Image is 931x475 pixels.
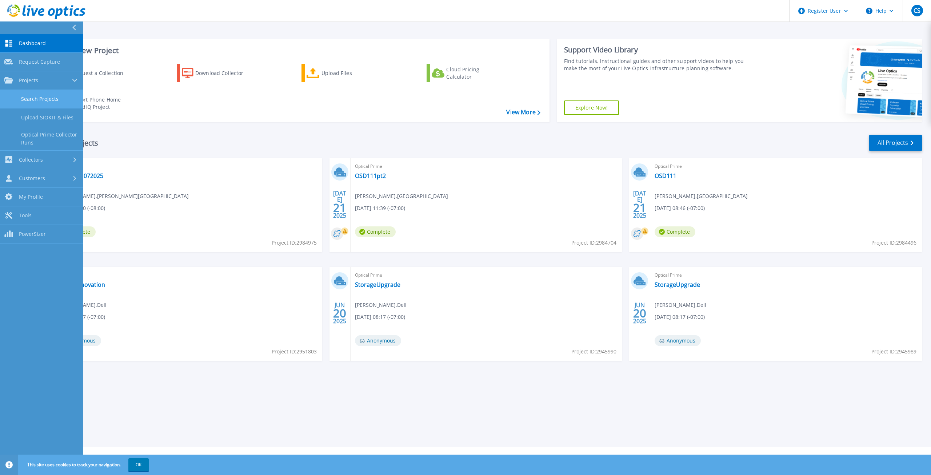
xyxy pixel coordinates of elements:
[20,458,149,471] span: This site uses cookies to track your navigation.
[195,66,253,80] div: Download Collector
[655,162,918,170] span: Optical Prime
[564,45,753,55] div: Support Video Library
[333,205,346,211] span: 21
[655,313,705,321] span: [DATE] 08:17 (-07:00)
[52,47,540,55] h3: Start a New Project
[55,162,318,170] span: Optical Prime
[655,301,706,309] span: [PERSON_NAME] , Dell
[19,157,43,163] span: Collectors
[355,335,401,346] span: Anonymous
[128,458,149,471] button: OK
[869,135,922,151] a: All Projects
[633,205,646,211] span: 21
[571,348,616,356] span: Project ID: 2945990
[564,58,753,72] div: Find tutorials, instructional guides and other support videos to help you make the most of your L...
[633,300,647,326] div: JUN 2025
[272,348,317,356] span: Project ID: 2951803
[914,8,920,13] span: CS
[355,271,618,279] span: Optical Prime
[355,281,400,288] a: StorageUpgrade
[19,77,38,84] span: Projects
[355,162,618,170] span: Optical Prime
[19,231,46,237] span: PowerSizer
[633,310,646,316] span: 20
[564,100,619,115] a: Explore Now!
[506,109,540,116] a: View More
[355,313,405,321] span: [DATE] 08:17 (-07:00)
[633,191,647,218] div: [DATE] 2025
[272,239,317,247] span: Project ID: 2984975
[871,239,916,247] span: Project ID: 2984496
[19,40,46,47] span: Dashboard
[355,226,396,237] span: Complete
[427,64,508,82] a: Cloud Pricing Calculator
[355,204,405,212] span: [DATE] 11:39 (-07:00)
[301,64,383,82] a: Upload Files
[446,66,504,80] div: Cloud Pricing Calculator
[19,194,43,200] span: My Profile
[655,271,918,279] span: Optical Prime
[19,212,32,219] span: Tools
[355,192,448,200] span: [PERSON_NAME] , [GEOGRAPHIC_DATA]
[871,348,916,356] span: Project ID: 2945989
[333,300,347,326] div: JUN 2025
[655,335,701,346] span: Anonymous
[655,172,676,179] a: OSD111
[52,64,133,82] a: Request a Collection
[71,96,128,111] div: Import Phone Home CloudIQ Project
[571,239,616,247] span: Project ID: 2984704
[19,59,60,65] span: Request Capture
[55,192,189,200] span: [PERSON_NAME] , [PERSON_NAME][GEOGRAPHIC_DATA]
[55,271,318,279] span: Optical Prime
[655,192,748,200] span: [PERSON_NAME] , [GEOGRAPHIC_DATA]
[655,281,700,288] a: StorageUpgrade
[655,226,695,237] span: Complete
[655,204,705,212] span: [DATE] 08:46 (-07:00)
[355,172,386,179] a: OSD111pt2
[333,191,347,218] div: [DATE] 2025
[333,310,346,316] span: 20
[72,66,131,80] div: Request a Collection
[321,66,380,80] div: Upload Files
[355,301,407,309] span: [PERSON_NAME] , Dell
[19,175,45,182] span: Customers
[177,64,258,82] a: Download Collector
